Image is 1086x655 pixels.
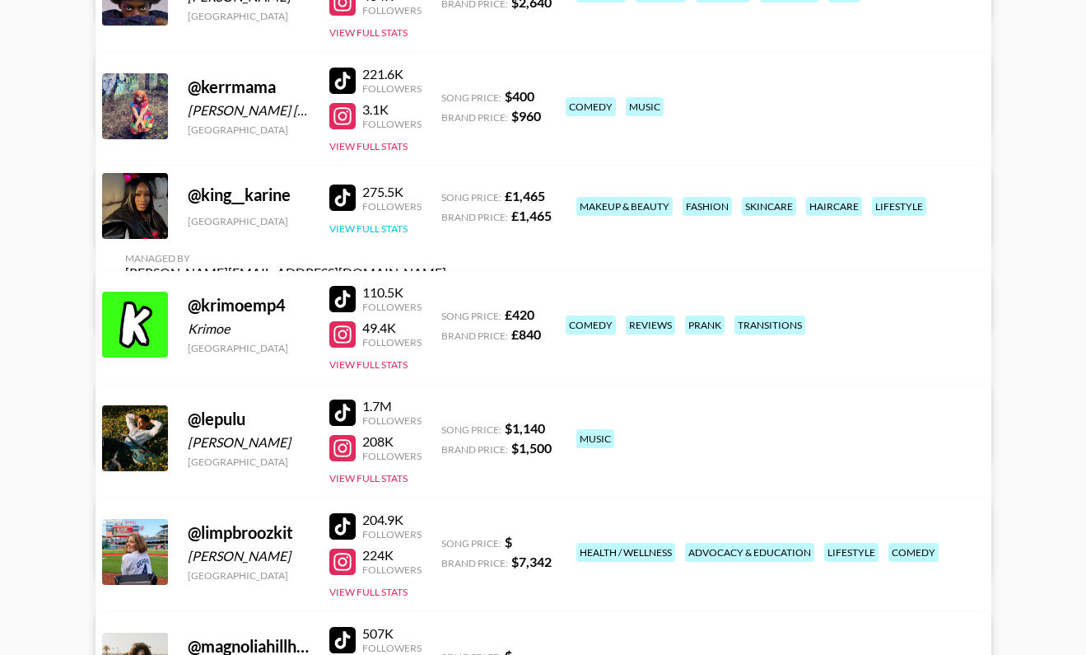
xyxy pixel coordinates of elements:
[362,301,422,313] div: Followers
[188,548,310,564] div: [PERSON_NAME]
[329,472,408,484] button: View Full Stats
[441,91,501,104] span: Song Price:
[125,252,446,264] div: Managed By
[362,625,422,642] div: 507K
[511,208,552,223] strong: £ 1,465
[188,185,310,205] div: @ king__karine
[505,188,545,204] strong: £ 1,465
[505,306,534,322] strong: £ 420
[362,66,422,82] div: 221.6K
[362,547,422,564] div: 224K
[329,140,408,152] button: View Full Stats
[362,398,422,414] div: 1.7M
[362,528,422,540] div: Followers
[188,10,310,22] div: [GEOGRAPHIC_DATA]
[576,543,675,562] div: health / wellness
[511,440,552,456] strong: $ 1,500
[576,429,614,448] div: music
[441,557,508,569] span: Brand Price:
[188,295,310,316] div: @ krimoemp4
[362,414,422,427] div: Followers
[362,101,422,118] div: 3.1K
[188,342,310,354] div: [GEOGRAPHIC_DATA]
[188,215,310,227] div: [GEOGRAPHIC_DATA]
[188,320,310,337] div: Krimoe
[188,102,310,119] div: [PERSON_NAME] [PERSON_NAME]
[441,211,508,223] span: Brand Price:
[872,197,926,216] div: lifestyle
[362,284,422,301] div: 110.5K
[362,320,422,336] div: 49.4K
[362,450,422,462] div: Followers
[576,197,673,216] div: makeup & beauty
[188,124,310,136] div: [GEOGRAPHIC_DATA]
[362,4,422,16] div: Followers
[329,586,408,598] button: View Full Stats
[685,543,814,562] div: advocacy & education
[806,197,862,216] div: haircare
[505,534,512,550] strong: $
[441,537,501,550] span: Song Price:
[626,316,675,335] div: reviews
[683,197,732,216] div: fashion
[441,423,501,436] span: Song Price:
[188,522,310,543] div: @ limpbroozkit
[441,443,508,456] span: Brand Price:
[566,97,616,116] div: comedy
[188,434,310,451] div: [PERSON_NAME]
[362,642,422,654] div: Followers
[685,316,725,335] div: prank
[441,191,501,204] span: Song Price:
[362,512,422,528] div: 204.9K
[742,197,796,216] div: skincare
[362,82,422,95] div: Followers
[505,420,545,436] strong: $ 1,140
[566,316,616,335] div: comedy
[441,111,508,124] span: Brand Price:
[734,316,805,335] div: transitions
[511,554,552,569] strong: $ 7,342
[329,358,408,371] button: View Full Stats
[188,77,310,97] div: @ kerrmama
[188,569,310,582] div: [GEOGRAPHIC_DATA]
[362,200,422,213] div: Followers
[362,433,422,450] div: 208K
[824,543,879,562] div: lifestyle
[626,97,664,116] div: music
[362,564,422,576] div: Followers
[188,456,310,468] div: [GEOGRAPHIC_DATA]
[329,26,408,39] button: View Full Stats
[441,330,508,342] span: Brand Price:
[511,108,541,124] strong: $ 960
[362,118,422,130] div: Followers
[888,543,939,562] div: comedy
[505,88,534,104] strong: $ 400
[511,326,541,342] strong: £ 840
[441,310,501,322] span: Song Price:
[329,222,408,235] button: View Full Stats
[188,409,310,429] div: @ lepulu
[362,184,422,200] div: 275.5K
[125,264,446,281] div: [PERSON_NAME][EMAIL_ADDRESS][DOMAIN_NAME]
[362,336,422,349] div: Followers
